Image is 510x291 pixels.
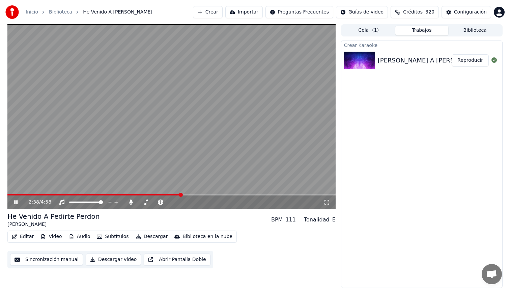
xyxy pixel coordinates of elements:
button: Crear [193,6,223,18]
button: Descargar video [86,254,141,266]
button: Importar [225,6,263,18]
div: Biblioteca en la nube [182,233,232,240]
div: BPM [271,216,283,224]
button: Abrir Pantalla Doble [144,254,210,266]
span: 4:58 [41,199,51,206]
div: Chat abierto [482,264,502,284]
div: Configuración [454,9,487,16]
button: Guías de video [336,6,388,18]
nav: breadcrumb [26,9,152,16]
img: youka [5,5,19,19]
span: Créditos [403,9,423,16]
div: Tonalidad [304,216,330,224]
div: Crear Karaoke [341,41,502,49]
span: 320 [425,9,434,16]
div: 111 [285,216,296,224]
a: Inicio [26,9,38,16]
button: Editar [9,232,36,241]
button: Créditos320 [391,6,439,18]
button: Trabajos [395,26,449,35]
button: Descargar [133,232,171,241]
span: 2:38 [29,199,39,206]
button: Configuración [442,6,491,18]
button: Preguntas Frecuentes [265,6,333,18]
div: He Venido A Pedirte Perdon [7,212,100,221]
button: Sincronización manual [10,254,83,266]
button: Reproducir [452,54,489,67]
div: / [29,199,45,206]
button: Cola [342,26,395,35]
button: Video [38,232,64,241]
button: Audio [66,232,93,241]
span: He Venido A [PERSON_NAME] [83,9,152,16]
span: ( 1 ) [372,27,379,34]
div: E [332,216,336,224]
button: Biblioteca [448,26,502,35]
button: Subtítulos [94,232,131,241]
div: [PERSON_NAME] [7,221,100,228]
a: Biblioteca [49,9,72,16]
